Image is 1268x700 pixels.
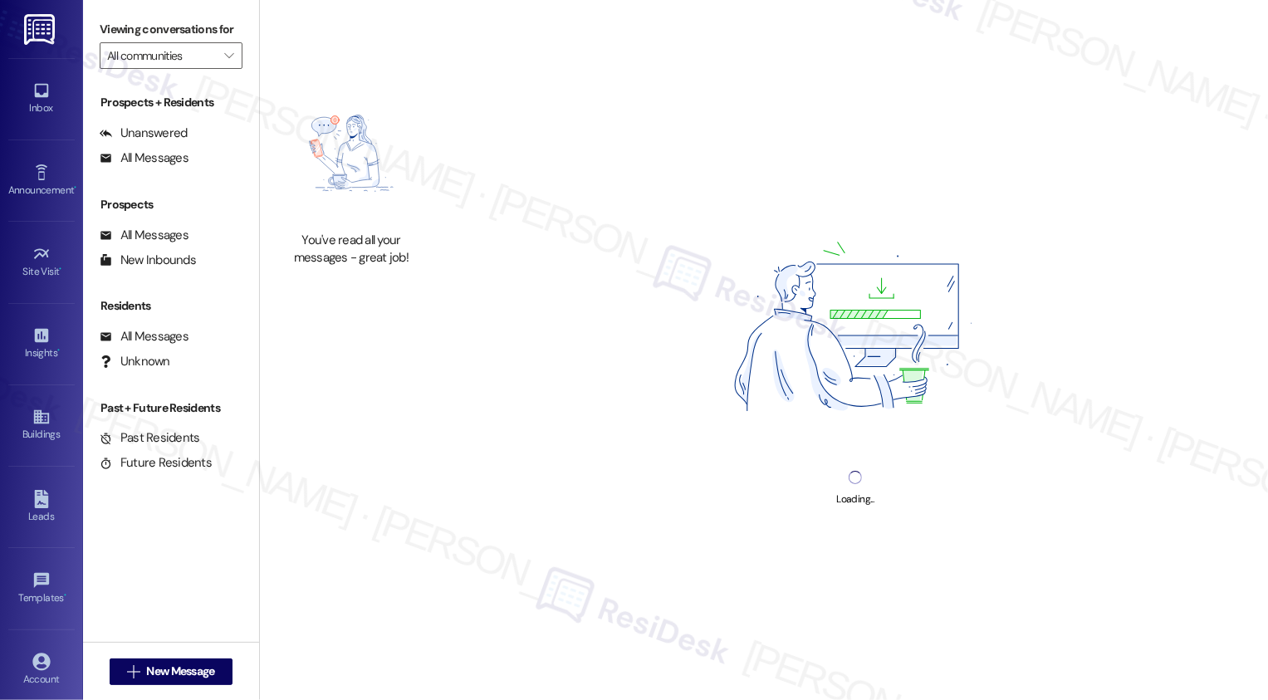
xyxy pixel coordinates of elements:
[100,17,242,42] label: Viewing conversations for
[83,297,259,315] div: Residents
[127,665,140,678] i: 
[107,42,216,69] input: All communities
[8,240,75,285] a: Site Visit •
[8,403,75,448] a: Buildings
[146,663,214,680] span: New Message
[8,321,75,366] a: Insights •
[224,49,233,62] i: 
[57,345,60,356] span: •
[74,182,76,193] span: •
[100,328,188,345] div: All Messages
[8,566,75,611] a: Templates •
[100,429,200,447] div: Past Residents
[100,125,188,142] div: Unanswered
[278,83,424,223] img: empty-state
[100,353,170,370] div: Unknown
[110,658,233,685] button: New Message
[83,94,259,111] div: Prospects + Residents
[8,76,75,121] a: Inbox
[24,14,58,45] img: ResiDesk Logo
[100,227,188,244] div: All Messages
[100,252,196,269] div: New Inbounds
[100,149,188,167] div: All Messages
[64,590,66,601] span: •
[8,648,75,693] a: Account
[278,232,424,267] div: You've read all your messages - great job!
[60,263,62,275] span: •
[8,485,75,530] a: Leads
[100,454,212,472] div: Future Residents
[83,196,259,213] div: Prospects
[83,399,259,417] div: Past + Future Residents
[836,491,874,508] div: Loading...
